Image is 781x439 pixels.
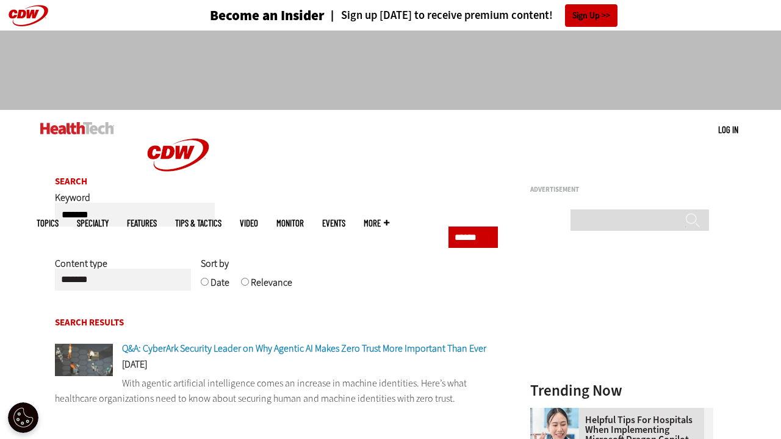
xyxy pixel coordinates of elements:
[127,219,157,228] a: Features
[55,360,498,376] div: [DATE]
[37,219,59,228] span: Topics
[565,4,617,27] a: Sign Up
[251,276,292,298] label: Relevance
[325,10,553,21] a: Sign up [DATE] to receive premium content!
[8,402,38,433] div: Cookie Settings
[210,9,325,23] h3: Become an Insider
[77,219,109,228] span: Specialty
[718,124,738,135] a: Log in
[8,402,38,433] button: Open Preferences
[55,318,498,327] h2: Search Results
[530,198,713,350] iframe: advertisement
[364,219,389,228] span: More
[530,408,585,418] a: Doctor using phone to dictate to tablet
[132,190,224,203] a: CDW
[164,9,325,23] a: Become an Insider
[40,122,114,134] img: Home
[168,43,613,98] iframe: advertisement
[201,257,229,270] span: Sort by
[530,383,713,398] h3: Trending Now
[240,219,258,228] a: Video
[132,110,224,200] img: Home
[322,219,345,228] a: Events
[122,342,486,355] a: Q&A: CyberArk Security Leader on Why Agentic AI Makes Zero Trust More Important Than Ever
[55,257,107,279] label: Content type
[55,376,498,407] p: With agentic artificial intelligence comes an increase in machine identities. Here’s what healthc...
[718,123,738,136] div: User menu
[175,219,221,228] a: Tips & Tactics
[211,276,229,298] label: Date
[55,344,113,376] img: Group of humans and robots accessing a network
[276,219,304,228] a: MonITor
